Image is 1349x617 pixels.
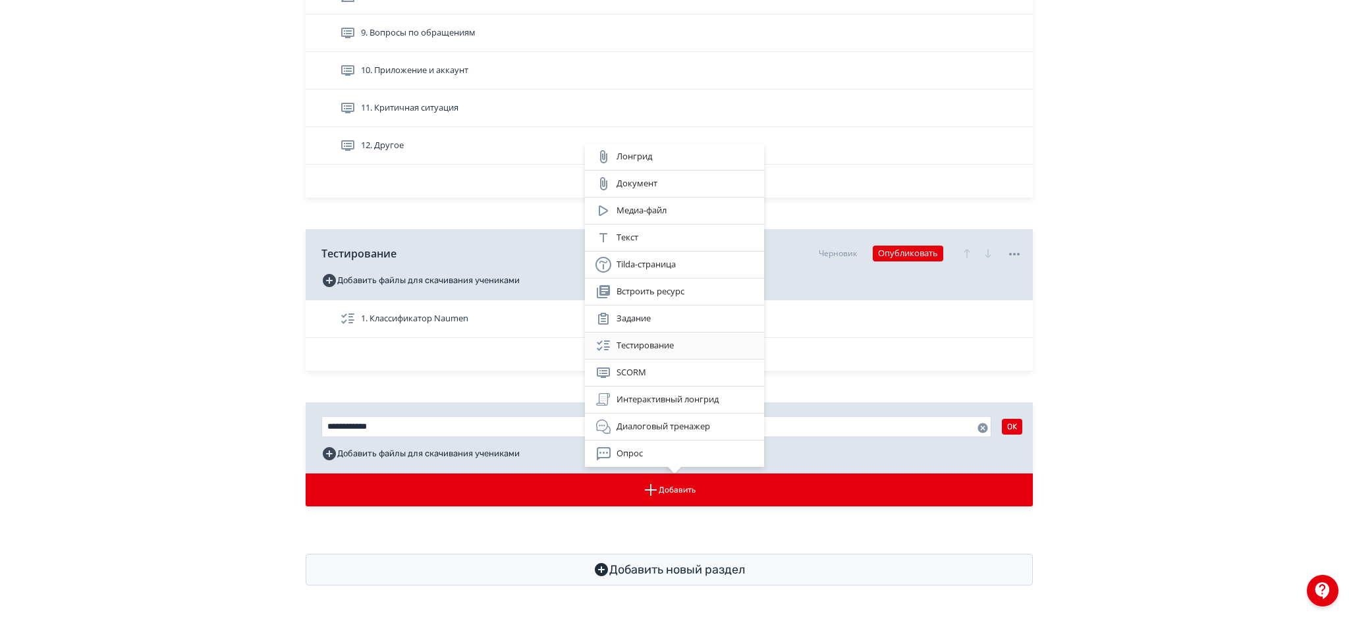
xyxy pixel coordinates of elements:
div: Интерактивный лонгрид [595,392,754,408]
div: Текст [595,230,754,246]
div: SCORM [595,365,754,381]
div: Медиа-файл [595,203,754,219]
div: Лонгрид [595,149,754,165]
div: Тестирование [595,338,754,354]
div: Документ [595,176,754,192]
div: Задание [595,311,754,327]
div: Tilda-страница [595,257,754,273]
div: Опрос [595,446,754,462]
div: Диалоговый тренажер [595,419,754,435]
div: Встроить ресурс [595,284,754,300]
